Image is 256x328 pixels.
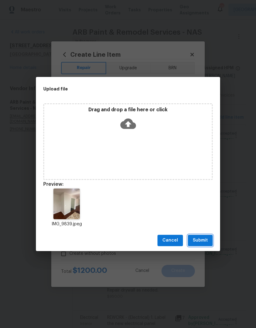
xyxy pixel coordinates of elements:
[193,237,208,244] span: Submit
[43,86,185,92] h2: Upload file
[162,237,178,244] span: Cancel
[44,107,212,113] p: Drag and drop a file here or click
[188,235,213,246] button: Submit
[43,221,90,227] p: IMG_9839.jpeg
[53,189,80,219] img: 2Q==
[157,235,183,246] button: Cancel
